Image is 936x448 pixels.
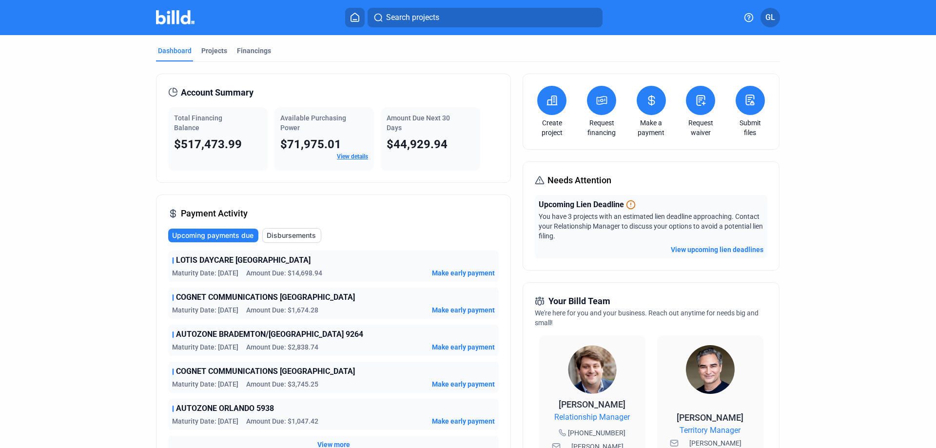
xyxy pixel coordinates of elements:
span: Amount Due: $1,674.28 [246,305,318,315]
span: Payment Activity [181,207,248,220]
span: AUTOZONE BRADEMTON/[GEOGRAPHIC_DATA] 9264 [176,329,363,340]
div: Financings [237,46,271,56]
span: Amount Due: $14,698.94 [246,268,322,278]
a: Request waiver [683,118,718,137]
span: Disbursements [267,231,316,240]
span: Maturity Date: [DATE] [172,305,238,315]
button: Upcoming payments due [168,229,258,242]
span: Relationship Manager [554,411,630,423]
span: Upcoming payments due [172,231,253,240]
span: COGNET COMMUNICATIONS [GEOGRAPHIC_DATA] [176,366,355,377]
span: Amount Due: $3,745.25 [246,379,318,389]
span: [PHONE_NUMBER] [568,428,625,438]
span: $71,975.01 [280,137,341,151]
span: AUTOZONE ORLANDO 5938 [176,403,274,414]
button: Make early payment [432,268,495,278]
button: GL [760,8,780,27]
span: Total Financing Balance [174,114,222,132]
div: Projects [201,46,227,56]
a: Create project [535,118,569,137]
a: Make a payment [634,118,668,137]
span: Upcoming Lien Deadline [539,199,624,211]
span: Amount Due Next 30 Days [387,114,450,132]
span: Maturity Date: [DATE] [172,379,238,389]
button: Make early payment [432,305,495,315]
a: View details [337,153,368,160]
img: Billd Company Logo [156,10,195,24]
button: Search projects [368,8,603,27]
span: [PERSON_NAME] [559,399,625,409]
span: Needs Attention [547,174,611,187]
span: Your Billd Team [548,294,610,308]
span: You have 3 projects with an estimated lien deadline approaching. Contact your Relationship Manage... [539,213,763,240]
button: Make early payment [432,416,495,426]
button: Disbursements [262,228,321,243]
span: Account Summary [181,86,253,99]
span: Available Purchasing Power [280,114,346,132]
span: [PERSON_NAME] [677,412,743,423]
span: COGNET COMMUNICATIONS [GEOGRAPHIC_DATA] [176,292,355,303]
span: Maturity Date: [DATE] [172,416,238,426]
span: Maturity Date: [DATE] [172,342,238,352]
div: Dashboard [158,46,192,56]
span: LOTIS DAYCARE [GEOGRAPHIC_DATA] [176,254,311,266]
span: $44,929.94 [387,137,448,151]
img: Relationship Manager [568,345,617,394]
span: Amount Due: $2,838.74 [246,342,318,352]
img: Territory Manager [686,345,735,394]
a: Request financing [585,118,619,137]
span: GL [765,12,775,23]
button: Make early payment [432,379,495,389]
button: View upcoming lien deadlines [671,245,763,254]
a: Submit files [733,118,767,137]
span: $517,473.99 [174,137,242,151]
span: Territory Manager [680,425,741,436]
span: Search projects [386,12,439,23]
button: Make early payment [432,342,495,352]
span: Maturity Date: [DATE] [172,268,238,278]
span: We're here for you and your business. Reach out anytime for needs big and small! [535,309,759,327]
span: Amount Due: $1,047.42 [246,416,318,426]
